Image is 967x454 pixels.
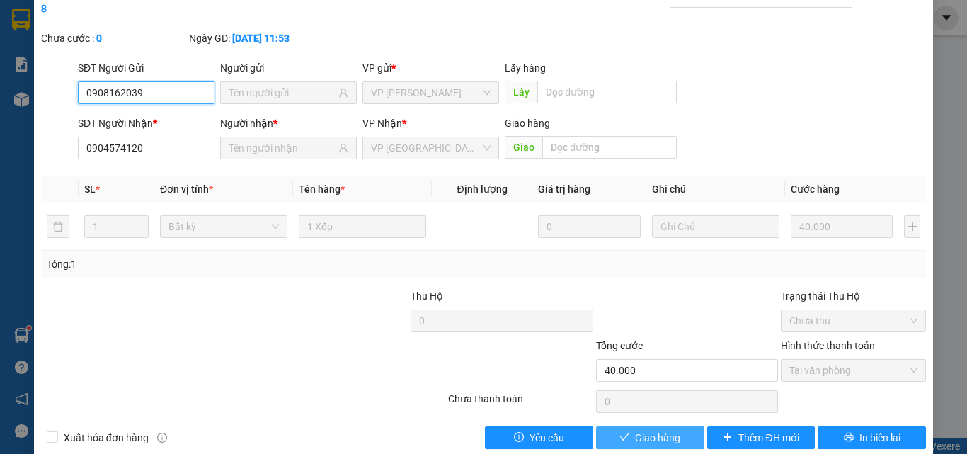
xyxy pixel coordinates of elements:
[514,432,524,443] span: exclamation-circle
[781,288,926,304] div: Trạng thái Thu Hộ
[738,430,799,446] span: Thêm ĐH mới
[542,136,677,159] input: Dọc đường
[818,426,926,449] button: printerIn biên lai
[299,183,345,195] span: Tên hàng
[362,60,499,76] div: VP gửi
[299,215,426,238] input: VD: Bàn, Ghế
[362,118,402,129] span: VP Nhận
[58,430,154,446] span: Xuất hóa đơn hàng
[457,183,507,195] span: Định lượng
[723,432,733,443] span: plus
[371,137,491,159] span: VP Sài Gòn
[596,340,643,351] span: Tổng cước
[530,430,564,446] span: Yêu cầu
[119,54,195,65] b: [DOMAIN_NAME]
[537,81,677,103] input: Dọc đường
[154,18,188,52] img: logo.jpg
[652,215,779,238] input: Ghi Chú
[41,30,186,46] div: Chưa cước :
[844,432,854,443] span: printer
[789,360,917,381] span: Tại văn phòng
[157,433,167,443] span: info-circle
[220,60,357,76] div: Người gửi
[619,432,629,443] span: check
[538,215,640,238] input: 0
[91,21,136,136] b: BIÊN NHẬN GỬI HÀNG HÓA
[168,216,279,237] span: Bất kỳ
[78,115,214,131] div: SĐT Người Nhận
[338,88,348,98] span: user
[189,30,334,46] div: Ngày GD:
[538,183,590,195] span: Giá trị hàng
[232,33,290,44] b: [DATE] 11:53
[411,290,443,302] span: Thu Hộ
[791,215,893,238] input: 0
[371,82,491,103] span: VP Phan Thiết
[596,426,704,449] button: checkGiao hàng
[859,430,900,446] span: In biên lai
[505,118,550,129] span: Giao hàng
[18,91,80,158] b: [PERSON_NAME]
[84,183,96,195] span: SL
[447,391,595,416] div: Chưa thanh toán
[505,81,537,103] span: Lấy
[160,183,213,195] span: Đơn vị tính
[229,140,336,156] input: Tên người nhận
[47,215,69,238] button: delete
[338,143,348,153] span: user
[635,430,680,446] span: Giao hàng
[904,215,920,238] button: plus
[781,340,875,351] label: Hình thức thanh toán
[96,33,102,44] b: 0
[485,426,593,449] button: exclamation-circleYêu cầu
[505,136,542,159] span: Giao
[707,426,816,449] button: plusThêm ĐH mới
[789,310,917,331] span: Chưa thu
[47,256,374,272] div: Tổng: 1
[119,67,195,85] li: (c) 2017
[646,176,785,203] th: Ghi chú
[78,60,214,76] div: SĐT Người Gửi
[791,183,840,195] span: Cước hàng
[220,115,357,131] div: Người nhận
[505,62,546,74] span: Lấy hàng
[229,85,336,101] input: Tên người gửi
